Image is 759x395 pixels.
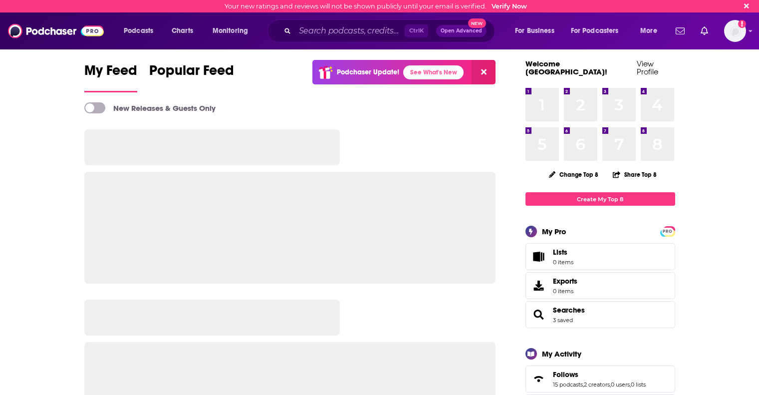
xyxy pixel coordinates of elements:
[515,24,554,38] span: For Business
[337,68,399,76] p: Podchaser Update!
[553,277,577,286] span: Exports
[697,22,712,39] a: Show notifications dropdown
[492,2,527,10] a: Verify Now
[277,19,505,42] div: Search podcasts, credits, & more...
[553,248,567,257] span: Lists
[225,2,527,10] div: Your new ratings and reviews will not be shown publicly until your email is verified.
[553,370,646,379] a: Follows
[172,24,193,38] span: Charts
[583,381,584,388] span: ,
[405,24,428,37] span: Ctrl K
[441,28,482,33] span: Open Advanced
[206,23,261,39] button: open menu
[529,308,549,322] a: Searches
[724,20,746,42] img: User Profile
[612,165,657,184] button: Share Top 8
[525,59,607,76] a: Welcome [GEOGRAPHIC_DATA]!
[124,24,153,38] span: Podcasts
[542,227,566,236] div: My Pro
[640,24,657,38] span: More
[571,24,619,38] span: For Podcasters
[662,228,674,235] span: PRO
[610,381,611,388] span: ,
[637,59,658,76] a: View Profile
[724,20,746,42] button: Show profile menu
[525,272,675,299] a: Exports
[672,22,689,39] a: Show notifications dropdown
[525,366,675,393] span: Follows
[611,381,630,388] a: 0 users
[553,370,578,379] span: Follows
[508,23,567,39] button: open menu
[149,62,234,85] span: Popular Feed
[633,23,670,39] button: open menu
[738,20,746,28] svg: Email not verified
[468,18,486,28] span: New
[525,192,675,206] a: Create My Top 8
[529,250,549,264] span: Lists
[553,288,577,295] span: 0 items
[529,372,549,386] a: Follows
[525,301,675,328] span: Searches
[525,243,675,270] a: Lists
[213,24,248,38] span: Monitoring
[631,381,646,388] a: 0 lists
[630,381,631,388] span: ,
[149,62,234,92] a: Popular Feed
[543,168,605,181] button: Change Top 8
[564,23,633,39] button: open menu
[165,23,199,39] a: Charts
[553,381,583,388] a: 15 podcasts
[84,62,137,92] a: My Feed
[84,102,216,113] a: New Releases & Guests Only
[553,259,573,266] span: 0 items
[584,381,610,388] a: 2 creators
[295,23,405,39] input: Search podcasts, credits, & more...
[553,306,585,315] a: Searches
[117,23,166,39] button: open menu
[553,248,573,257] span: Lists
[542,349,581,359] div: My Activity
[8,21,104,40] img: Podchaser - Follow, Share and Rate Podcasts
[662,227,674,235] a: PRO
[529,279,549,293] span: Exports
[84,62,137,85] span: My Feed
[436,25,487,37] button: Open AdvancedNew
[553,317,573,324] a: 3 saved
[724,20,746,42] span: Logged in as londonmking
[403,65,464,79] a: See What's New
